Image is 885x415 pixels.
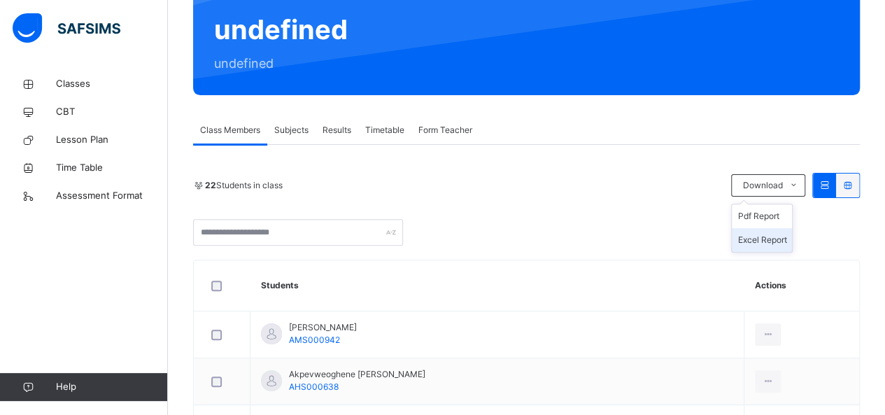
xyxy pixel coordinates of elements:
span: AMS000942 [289,335,340,345]
span: Akpevweoghene [PERSON_NAME] [289,368,425,381]
span: Time Table [56,161,168,175]
span: Results [323,124,351,136]
span: Students in class [205,179,283,192]
span: Help [56,380,167,394]
span: [PERSON_NAME] [289,321,357,334]
span: Class Members [200,124,260,136]
span: Timetable [365,124,404,136]
span: Lesson Plan [56,133,168,147]
span: Subjects [274,124,309,136]
span: Download [742,179,782,192]
span: CBT [56,105,168,119]
li: dropdown-list-item-null-1 [732,228,792,252]
img: safsims [13,13,120,43]
li: dropdown-list-item-null-0 [732,204,792,228]
span: Form Teacher [418,124,472,136]
span: Assessment Format [56,189,168,203]
th: Actions [744,260,859,311]
th: Students [250,260,744,311]
span: Classes [56,77,168,91]
span: AHS000638 [289,381,339,392]
b: 22 [205,180,216,190]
